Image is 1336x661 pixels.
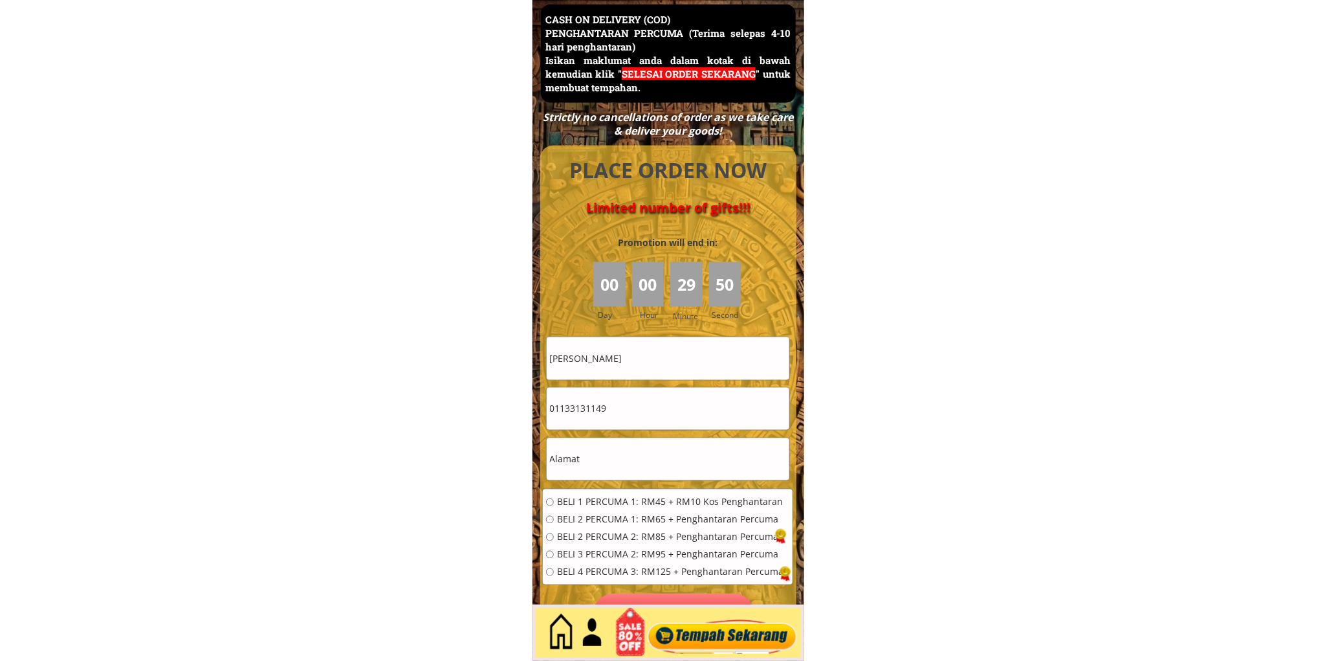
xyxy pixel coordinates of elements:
[547,337,789,379] input: Nama
[557,533,783,542] span: BELI 2 PERCUMA 2: RM85 + Penghantaran Percuma
[598,309,630,321] h3: Day
[712,309,744,321] h3: Second
[622,67,756,80] span: SELESAI ORDER SEKARANG
[557,550,783,559] span: BELI 3 PERCUMA 2: RM95 + Penghantaran Percuma
[640,309,667,321] h3: Hour
[547,388,789,430] input: Telefon
[557,515,783,524] span: BELI 2 PERCUMA 1: RM65 + Penghantaran Percuma
[538,111,797,138] div: Strictly no cancellations of order as we take care & deliver your goods!
[557,498,783,507] span: BELI 1 PERCUMA 1: RM45 + RM10 Kos Penghantaran
[593,594,755,637] p: Pesan sekarang
[555,200,782,216] h4: Limited number of gifts!!!
[595,236,741,250] h3: Promotion will end in:
[547,438,789,480] input: Alamat
[545,13,791,95] h3: CASH ON DELIVERY (COD) PENGHANTARAN PERCUMA (Terima selepas 4-10 hari penghantaran) Isikan maklum...
[673,310,701,322] h3: Minute
[555,156,782,185] h4: PLACE ORDER NOW
[557,568,783,577] span: BELI 4 PERCUMA 3: RM125 + Penghantaran Percuma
